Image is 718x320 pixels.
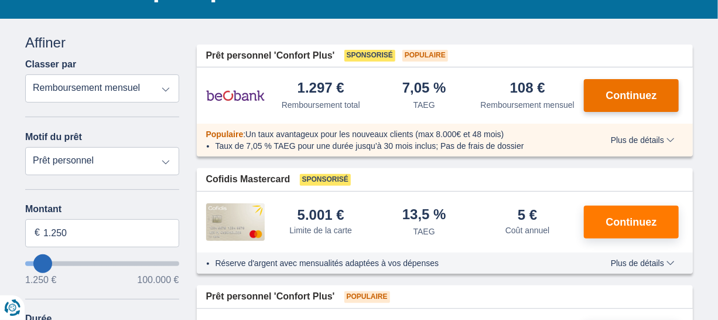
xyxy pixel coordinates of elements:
[602,135,683,145] button: Plus de détails
[510,81,545,97] div: 108 €
[25,33,179,53] div: Affiner
[611,136,675,144] span: Plus de détails
[216,140,577,152] li: Taux de 7,05 % TAEG pour une durée jusqu’à 30 mois inclus; Pas de frais de dossier
[402,81,446,97] div: 7,05 %
[25,204,179,215] label: Montant
[35,226,40,240] span: €
[206,290,335,304] span: Prêt personnel 'Confort Plus'
[206,130,244,139] span: Populaire
[25,275,56,285] span: 1.250 €
[402,50,448,62] span: Populaire
[298,208,344,222] div: 5.001 €
[216,257,577,269] li: Réserve d'argent avec mensualités adaptées à vos dépenses
[25,59,76,70] label: Classer par
[481,99,575,111] div: Remboursement mensuel
[606,217,657,227] span: Continuez
[206,173,290,186] span: Cofidis Mastercard
[518,208,537,222] div: 5 €
[402,207,446,223] div: 13,5 %
[413,226,435,237] div: TAEG
[344,291,390,303] span: Populaire
[25,132,82,142] label: Motif du prêt
[206,49,335,63] span: Prêt personnel 'Confort Plus'
[606,90,657,101] span: Continuez
[206,203,265,241] img: pret personnel Cofidis CC
[413,99,435,111] div: TAEG
[137,275,179,285] span: 100.000 €
[197,128,586,140] div: :
[289,224,352,236] div: Limite de la carte
[298,81,344,97] div: 1.297 €
[282,99,360,111] div: Remboursement total
[245,130,504,139] span: Un taux avantageux pour les nouveaux clients (max 8.000€ et 48 mois)
[300,174,351,186] span: Sponsorisé
[602,258,683,268] button: Plus de détails
[505,224,550,236] div: Coût annuel
[584,206,679,239] button: Continuez
[344,50,395,62] span: Sponsorisé
[206,81,265,110] img: pret personnel Beobank
[584,79,679,112] button: Continuez
[25,261,179,266] input: wantToBorrow
[611,259,675,267] span: Plus de détails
